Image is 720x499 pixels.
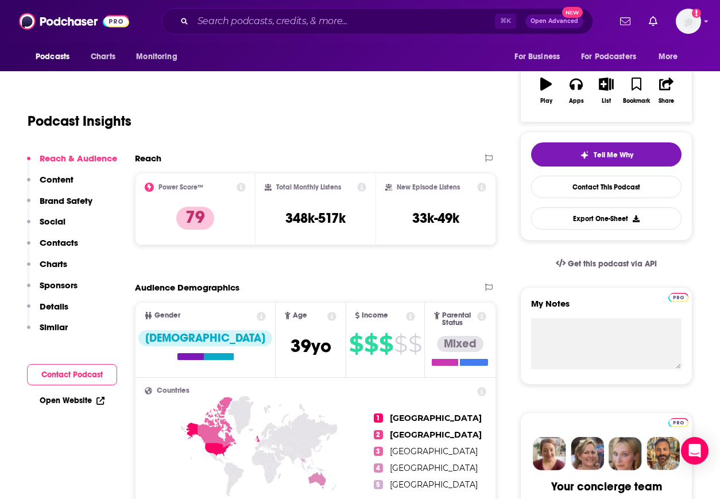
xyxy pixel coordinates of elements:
h2: New Episode Listens [397,183,460,191]
span: $ [364,335,378,353]
p: Content [40,174,73,185]
span: $ [408,335,421,353]
span: [GEOGRAPHIC_DATA] [390,463,478,473]
span: New [562,7,583,18]
label: My Notes [531,298,682,318]
p: Social [40,216,65,227]
button: open menu [128,46,192,68]
span: For Podcasters [581,49,636,65]
button: Export One-Sheet [531,207,682,230]
div: Bookmark [623,98,650,105]
button: Reach & Audience [27,153,117,174]
input: Search podcasts, credits, & more... [193,12,495,30]
div: List [602,98,611,105]
span: 5 [374,480,383,489]
a: Charts [83,46,122,68]
div: Share [659,98,674,105]
div: Apps [569,98,584,105]
h2: Total Monthly Listens [276,183,341,191]
button: open menu [506,46,574,68]
button: Open AdvancedNew [525,14,583,28]
img: Barbara Profile [571,437,604,470]
h1: Podcast Insights [28,113,131,130]
div: Search podcasts, credits, & more... [161,8,593,34]
span: 3 [374,447,383,456]
span: 2 [374,430,383,439]
svg: Add a profile image [692,9,701,18]
button: Show profile menu [676,9,701,34]
span: Podcasts [36,49,69,65]
button: Social [27,216,65,237]
img: Jon Profile [647,437,680,470]
button: Share [652,70,682,111]
span: 4 [374,463,383,473]
img: Podchaser Pro [668,293,688,302]
button: List [591,70,621,111]
span: Charts [91,49,115,65]
button: open menu [28,46,84,68]
span: Income [362,312,388,319]
a: Get this podcast via API [547,250,666,278]
button: Sponsors [27,280,78,301]
span: [GEOGRAPHIC_DATA] [390,479,478,490]
span: Get this podcast via API [568,259,657,269]
a: Open Website [40,396,104,405]
div: Your concierge team [551,479,662,494]
button: Bookmark [621,70,651,111]
button: Charts [27,258,67,280]
a: Contact This Podcast [531,176,682,198]
span: For Business [514,49,560,65]
p: 79 [176,207,214,230]
img: Jules Profile [609,437,642,470]
button: Brand Safety [27,195,92,216]
button: tell me why sparkleTell Me Why [531,142,682,167]
span: Tell Me Why [594,150,633,160]
span: $ [394,335,407,353]
div: [DEMOGRAPHIC_DATA] [138,330,272,346]
h3: 33k-49k [412,210,459,227]
span: Logged in as ebolden [676,9,701,34]
span: ⌘ K [495,14,516,29]
button: Contact Podcast [27,364,117,385]
button: open menu [651,46,692,68]
span: [GEOGRAPHIC_DATA] [390,430,482,440]
button: Details [27,301,68,322]
a: Pro website [668,291,688,302]
h2: Reach [135,153,161,164]
button: Play [531,70,561,111]
p: Details [40,301,68,312]
span: Parental Status [442,312,475,327]
div: Open Intercom Messenger [681,437,709,465]
span: 39 yo [291,335,331,357]
span: [GEOGRAPHIC_DATA] [390,413,482,423]
span: 1 [374,413,383,423]
h2: Audience Demographics [135,282,239,293]
h2: Power Score™ [158,183,203,191]
p: Contacts [40,237,78,248]
span: Gender [154,312,180,319]
span: [GEOGRAPHIC_DATA] [390,446,478,457]
a: Show notifications dropdown [644,11,662,31]
span: $ [379,335,393,353]
div: Mixed [437,336,483,352]
img: Sydney Profile [533,437,566,470]
p: Sponsors [40,280,78,291]
img: Podchaser Pro [668,418,688,427]
button: Content [27,174,73,195]
p: Reach & Audience [40,153,117,164]
button: open menu [574,46,653,68]
button: Contacts [27,237,78,258]
img: User Profile [676,9,701,34]
span: $ [349,335,363,353]
span: More [659,49,678,65]
span: Age [293,312,307,319]
div: Play [540,98,552,105]
h3: 348k-517k [285,210,346,227]
img: Podchaser - Follow, Share and Rate Podcasts [19,10,129,32]
button: Apps [561,70,591,111]
span: Countries [157,387,189,394]
a: Show notifications dropdown [616,11,635,31]
p: Charts [40,258,67,269]
span: Monitoring [136,49,177,65]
